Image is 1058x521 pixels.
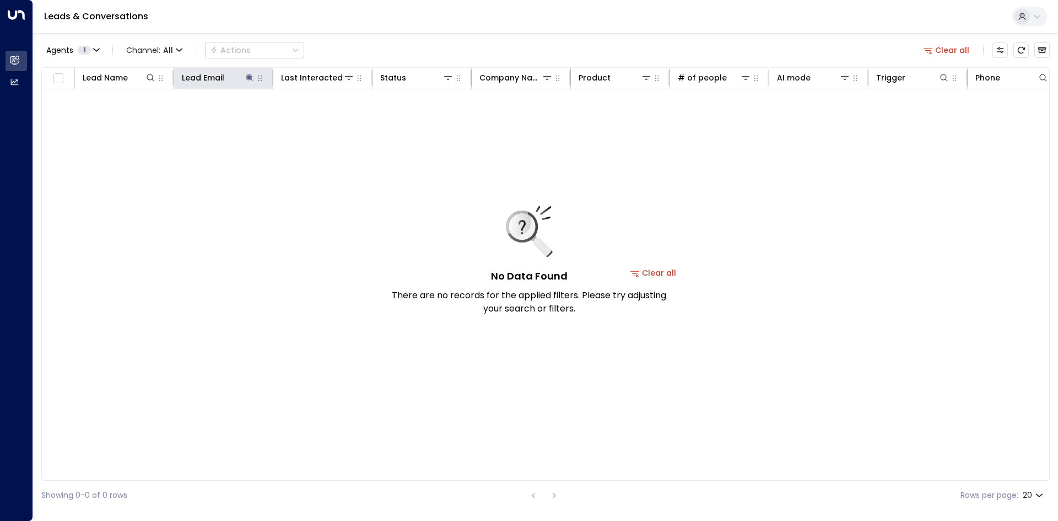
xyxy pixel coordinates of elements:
[122,42,187,58] button: Channel:All
[380,71,406,84] div: Status
[83,71,128,84] div: Lead Name
[281,71,354,84] div: Last Interacted
[51,72,65,85] span: Toggle select all
[1034,42,1050,58] button: Archived Leads
[960,490,1018,501] label: Rows per page:
[919,42,974,58] button: Clear all
[479,71,542,84] div: Company Name
[526,488,562,502] nav: pagination navigation
[975,71,1000,84] div: Phone
[678,71,727,84] div: # of people
[975,71,1049,84] div: Phone
[210,45,251,55] div: Actions
[163,46,173,55] span: All
[205,42,304,58] button: Actions
[41,490,127,501] div: Showing 0-0 of 0 rows
[380,71,454,84] div: Status
[1023,487,1045,503] div: 20
[1013,42,1029,58] span: Refresh
[992,42,1008,58] button: Customize
[46,46,73,54] span: Agents
[491,268,568,283] h5: No Data Found
[83,71,156,84] div: Lead Name
[205,42,304,58] div: Button group with a nested menu
[678,71,751,84] div: # of people
[122,42,187,58] span: Channel:
[44,10,148,23] a: Leads & Conversations
[777,71,850,84] div: AI mode
[579,71,652,84] div: Product
[391,289,667,315] p: There are no records for the applied filters. Please try adjusting your search or filters.
[182,71,255,84] div: Lead Email
[281,71,343,84] div: Last Interacted
[479,71,553,84] div: Company Name
[78,46,91,55] span: 1
[777,71,811,84] div: AI mode
[579,71,611,84] div: Product
[876,71,905,84] div: Trigger
[41,42,104,58] button: Agents1
[876,71,949,84] div: Trigger
[182,71,224,84] div: Lead Email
